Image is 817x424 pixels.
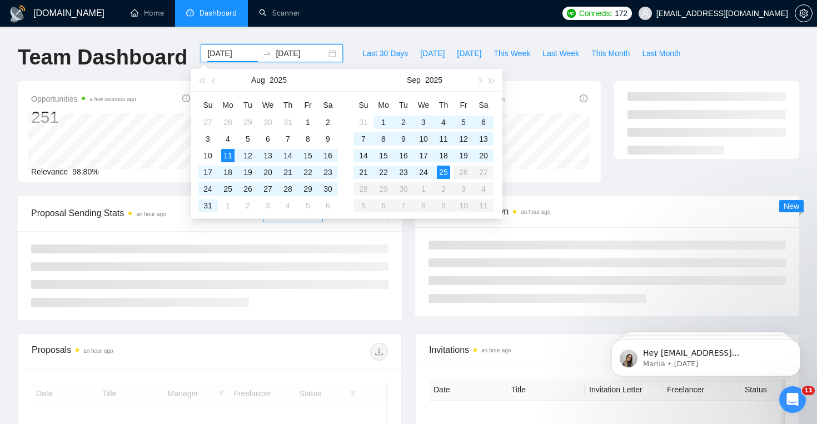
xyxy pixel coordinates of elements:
div: 10 [201,149,215,162]
td: 2025-09-09 [393,131,414,147]
td: 2025-09-16 [393,147,414,164]
td: 2025-08-22 [298,164,318,181]
div: 4 [221,132,235,146]
th: Fr [454,96,474,114]
a: searchScanner [259,8,300,18]
th: Invitation Letter [585,379,662,401]
iframe: Intercom notifications message [595,316,817,394]
td: 2025-08-28 [278,181,298,197]
div: 23 [397,166,410,179]
div: 15 [301,149,315,162]
div: 6 [261,132,275,146]
td: 2025-08-10 [198,147,218,164]
span: Last Month [642,47,680,59]
div: 8 [377,132,390,146]
div: 20 [261,166,275,179]
span: Invitations [429,343,785,357]
td: 2025-07-30 [258,114,278,131]
td: 2025-09-13 [474,131,494,147]
div: 17 [417,149,430,162]
div: 29 [301,182,315,196]
div: 12 [241,149,255,162]
td: 2025-08-31 [353,114,373,131]
th: Th [434,96,454,114]
div: 251 [31,107,136,128]
th: We [414,96,434,114]
span: [DATE] [420,47,445,59]
div: 31 [357,116,370,129]
div: 17 [201,166,215,179]
span: Last Week [542,47,579,59]
th: Th [278,96,298,114]
div: 21 [357,166,370,179]
input: End date [276,47,326,59]
div: 1 [377,116,390,129]
button: Last 30 Days [356,44,414,62]
td: 2025-08-29 [298,181,318,197]
div: 1 [301,116,315,129]
span: setting [795,9,812,18]
div: 14 [357,149,370,162]
div: 22 [377,166,390,179]
time: an hour ago [481,347,511,353]
button: setting [795,4,813,22]
div: 3 [261,199,275,212]
td: 2025-09-02 [393,114,414,131]
td: 2025-09-01 [218,197,238,214]
div: 9 [321,132,335,146]
span: 11 [802,386,815,395]
span: New [784,202,799,211]
td: 2025-09-08 [373,131,393,147]
div: 4 [281,199,295,212]
div: 18 [221,166,235,179]
button: Aug [251,69,265,91]
div: 31 [201,199,215,212]
span: dashboard [186,9,194,17]
th: We [258,96,278,114]
div: 5 [301,199,315,212]
td: 2025-08-15 [298,147,318,164]
span: swap-right [262,49,271,58]
div: 25 [221,182,235,196]
td: 2025-08-07 [278,131,298,147]
div: 29 [241,116,255,129]
span: info-circle [182,94,190,102]
td: 2025-09-17 [414,147,434,164]
div: 24 [417,166,430,179]
span: Proposal Sending Stats [31,206,263,220]
div: 5 [457,116,470,129]
td: 2025-08-23 [318,164,338,181]
div: 16 [397,149,410,162]
div: 11 [437,132,450,146]
button: This Week [487,44,536,62]
td: 2025-09-01 [373,114,393,131]
td: 2025-08-01 [298,114,318,131]
td: 2025-09-05 [298,197,318,214]
td: 2025-09-06 [318,197,338,214]
td: 2025-08-13 [258,147,278,164]
td: 2025-09-03 [258,197,278,214]
div: 28 [221,116,235,129]
time: a few seconds ago [89,96,136,102]
td: 2025-08-08 [298,131,318,147]
span: info-circle [580,94,587,102]
div: 8 [301,132,315,146]
td: 2025-09-25 [434,164,454,181]
div: 30 [261,116,275,129]
a: homeHome [131,8,164,18]
td: 2025-09-20 [474,147,494,164]
td: 2025-08-05 [238,131,258,147]
time: an hour ago [136,211,166,217]
th: Sa [318,96,338,114]
td: 2025-08-31 [198,197,218,214]
div: 31 [281,116,295,129]
td: 2025-08-18 [218,164,238,181]
time: an hour ago [83,348,113,354]
th: Sa [474,96,494,114]
p: Message from Mariia, sent 1w ago [48,43,192,53]
div: Proposals [32,343,210,361]
button: This Month [585,44,636,62]
th: Mo [373,96,393,114]
span: user [641,9,649,17]
th: Date [429,379,507,401]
